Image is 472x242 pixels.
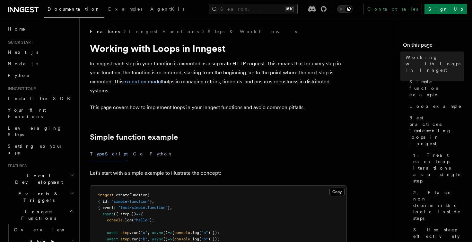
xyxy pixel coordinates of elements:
[5,70,75,81] a: Python
[190,237,199,241] span: .log
[5,191,70,203] span: Events & Triggers
[209,4,298,14] button: Search...⌘K
[163,237,168,241] span: ()
[11,224,75,236] a: Overview
[98,205,114,210] span: { event
[133,147,144,161] button: Go
[152,230,163,235] span: async
[5,86,36,91] span: Inngest tour
[123,79,162,85] a: execution model
[5,23,75,35] a: Home
[199,230,201,235] span: (
[8,96,74,101] span: Install the SDK
[172,237,174,241] span: {
[44,2,104,18] a: Documentation
[403,41,464,51] h4: On this page
[5,46,75,58] a: Next.js
[5,206,75,224] button: Inngest Functions
[132,218,134,222] span: (
[123,218,132,222] span: .log
[146,2,188,17] a: AgentKit
[411,187,464,224] a: 2. Place non-deterministic logic inside steps
[129,230,138,235] span: .run
[150,147,173,161] button: Python
[134,218,150,222] span: "hello"
[8,50,38,55] span: Next.js
[102,212,114,216] span: async
[147,237,150,241] span: ,
[8,26,26,32] span: Home
[5,40,33,45] span: Quick start
[107,218,123,222] span: console
[413,152,464,184] span: 1. Treat each loop iterations as a single step
[90,42,347,54] h1: Working with Loops in Inngest
[5,188,75,206] button: Events & Triggers
[201,230,208,235] span: "a"
[174,230,190,235] span: console
[152,199,154,204] span: ,
[168,205,170,210] span: }
[407,100,464,112] a: Loop example
[168,230,172,235] span: =>
[8,61,38,66] span: Node.js
[5,163,27,169] span: Features
[147,230,150,235] span: ,
[120,237,129,241] span: step
[138,230,141,235] span: (
[5,93,75,104] a: Install the SDK
[174,237,190,241] span: console
[424,4,467,14] a: Sign Up
[90,28,120,35] span: Features
[208,230,219,235] span: ) });
[114,212,136,216] span: ({ step })
[8,73,31,78] span: Python
[190,230,199,235] span: .log
[5,58,75,70] a: Node.js
[108,6,143,12] span: Examples
[48,6,101,12] span: Documentation
[363,4,422,14] a: Contact sales
[111,199,150,204] span: "simple-function"
[14,227,80,232] span: Overview
[407,112,464,149] a: Best practices: implementing loops in Inngest
[136,212,141,216] span: =>
[208,237,219,241] span: ) });
[152,237,163,241] span: async
[5,170,75,188] button: Local Development
[8,126,62,137] span: Leveraging Steps
[201,237,208,241] span: "b"
[413,227,464,239] span: 3. Use sleep effectively
[5,122,75,140] a: Leveraging Steps
[208,28,297,35] a: Steps & Workflows
[5,140,75,158] a: Setting up your app
[141,230,147,235] span: "a"
[150,199,152,204] span: }
[118,205,168,210] span: "test/simple.function"
[163,230,168,235] span: ()
[107,230,118,235] span: await
[8,107,46,119] span: Your first Functions
[129,237,138,241] span: .run
[409,115,464,147] span: Best practices: implementing loops in Inngest
[168,237,172,241] span: =>
[409,79,464,98] span: Simple function example
[150,218,154,222] span: );
[5,209,69,221] span: Inngest Functions
[107,237,118,241] span: await
[90,147,128,161] button: TypeScript
[90,133,178,142] a: Simple function example
[403,51,464,76] a: Working with Loops in Inngest
[90,103,347,112] p: This page covers how to implement loops in your Inngest functions and avoid common pitfalls.
[147,193,150,197] span: (
[337,5,353,13] button: Toggle dark mode
[138,237,141,241] span: (
[285,6,294,12] kbd: ⌘K
[170,205,172,210] span: ,
[199,237,201,241] span: (
[406,54,464,73] span: Working with Loops in Inngest
[114,205,116,210] span: :
[411,224,464,242] a: 3. Use sleep effectively
[90,169,347,178] p: Let's start with a simple example to illustrate the concept:
[411,149,464,187] a: 1. Treat each loop iterations as a single step
[107,199,109,204] span: :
